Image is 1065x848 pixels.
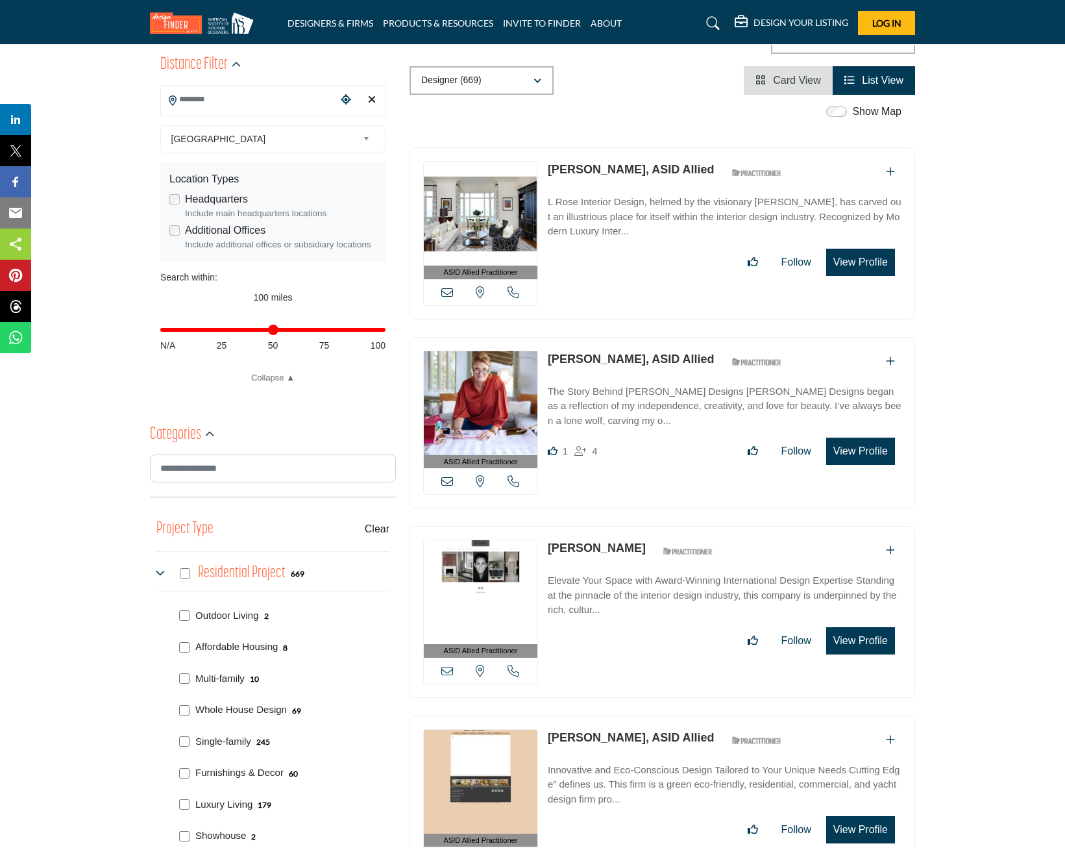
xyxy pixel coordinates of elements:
[292,705,301,716] div: 69 Results For Whole House Design
[844,75,903,86] a: View List
[548,540,646,557] p: Claudia Morales
[548,377,901,429] a: The Story Behind [PERSON_NAME] Designs [PERSON_NAME] Designs began as a reflection of my independ...
[444,835,518,846] span: ASID Allied Practitioner
[336,86,356,114] div: Choose your current location
[195,703,287,717] p: Whole House Design: Whole House Design
[251,832,256,842] b: 2
[179,831,190,842] input: Select Showhouse checkbox
[371,339,386,353] span: 100
[503,18,581,29] a: INVITE TO FINDER
[826,438,895,465] button: View Profile
[268,339,278,353] span: 50
[195,608,259,623] p: Outdoor Living: Outdoor Living
[833,66,915,95] li: List View
[548,187,901,239] a: L Rose Interior Design, helmed by the visionary [PERSON_NAME], has carved out an illustrious plac...
[739,249,766,275] button: Like listing
[548,755,901,807] a: Innovative and Eco-Conscious Design Tailored to Your Unique Needs Cutting Edge” defines us. This ...
[160,271,386,284] div: Search within:
[365,521,389,537] buton: Clear
[250,673,259,684] div: 10 Results For Multi-family
[179,610,190,621] input: Select Outdoor Living checkbox
[424,540,537,644] img: Claudia Morales
[258,799,271,810] div: 179 Results For Luxury Living
[156,517,214,542] button: Project Type
[256,736,270,747] div: 245 Results For Single-family
[424,540,537,658] a: ASID Allied Practitioner
[264,612,269,621] b: 2
[886,166,895,177] a: Add To List
[658,543,716,559] img: ASID Qualified Practitioners Badge Icon
[179,705,190,716] input: Select Whole House Design checkbox
[727,354,785,370] img: ASID Qualified Practitioners Badge Icon
[289,769,298,779] b: 60
[288,18,373,29] a: DESIGNERS & FIRMS
[179,642,190,653] input: Select Affordable Housing checkbox
[862,75,903,86] span: List View
[773,628,820,654] button: Follow
[291,569,304,579] b: 669
[444,645,518,656] span: ASID Allied Practitioner
[548,729,715,747] p: Vivian Hoover, ASID Allied
[421,74,482,87] p: Designer (669)
[256,738,270,747] b: 245
[826,627,895,655] button: View Profile
[694,13,728,34] a: Search
[886,545,895,556] a: Add To List
[410,66,554,95] button: Designer (669)
[739,817,766,843] button: Like listing
[179,673,190,684] input: Select Multi-family checkbox
[548,384,901,429] p: The Story Behind [PERSON_NAME] Designs [PERSON_NAME] Designs began as a reflection of my independ...
[548,351,715,368] p: Saskia Snyder, ASID Allied
[591,18,622,29] a: ABOUT
[424,351,537,469] a: ASID Allied Practitioner
[383,18,493,29] a: PRODUCTS & RESOURCES
[150,423,201,447] h2: Categories
[773,75,821,86] span: Card View
[424,351,537,455] img: Saskia Snyder, ASID Allied
[198,562,286,584] h4: Residential Project: Types of projects range from simple residential renovations to highly comple...
[195,734,251,749] p: Single-family: Private, stand-alone houses
[292,706,301,716] b: 69
[195,671,245,686] p: Multi-family: Apartments, condos, co-housing
[319,339,330,353] span: 75
[886,356,895,367] a: Add To List
[755,75,821,86] a: View Card
[548,566,901,617] a: Elevate Your Space with Award-Winning International Design Expertise Standing at the pinnacle of ...
[179,799,190,810] input: Select Luxury Living checkbox
[424,730,537,834] img: Vivian Hoover, ASID Allied
[362,86,382,114] div: Clear search location
[185,223,265,238] label: Additional Offices
[217,339,227,353] span: 25
[258,801,271,810] b: 179
[548,542,646,555] a: [PERSON_NAME]
[872,18,901,29] span: Log In
[744,66,833,95] li: Card View
[185,207,376,220] div: Include main headquarters locations
[195,797,252,812] p: Luxury Living: Luxury Living
[179,736,190,747] input: Select Single-family checkbox
[826,249,895,276] button: View Profile
[548,573,901,617] p: Elevate Your Space with Award-Winning International Design Expertise Standing at the pinnacle of ...
[424,730,537,847] a: ASID Allied Practitioner
[444,456,518,468] span: ASID Allied Practitioner
[563,445,568,456] span: 1
[264,610,269,621] div: 2 Results For Outdoor Living
[548,195,901,239] p: L Rose Interior Design, helmed by the visionary [PERSON_NAME], has carved out an illustrious plac...
[548,763,901,807] p: Innovative and Eco-Conscious Design Tailored to Your Unique Needs Cutting Edge” defines us. This ...
[773,249,820,275] button: Follow
[424,162,537,279] a: ASID Allied Practitioner
[171,131,358,147] span: [GEOGRAPHIC_DATA]
[195,640,278,655] p: Affordable Housing: Inexpensive, efficient home spaces
[160,371,386,384] a: Collapse ▲
[739,438,766,464] button: Like listing
[283,642,288,653] div: 8 Results For Affordable Housing
[727,164,785,181] img: ASID Qualified Practitioners Badge Icon
[886,734,895,745] a: Add To List
[185,238,376,251] div: Include additional offices or subsidiary locations
[548,446,557,456] i: Like
[852,104,901,119] label: Show Map
[150,455,396,482] input: Search Category
[180,568,190,579] input: Select Residential Project checkbox
[735,16,848,31] div: DESIGN YOUR LISTING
